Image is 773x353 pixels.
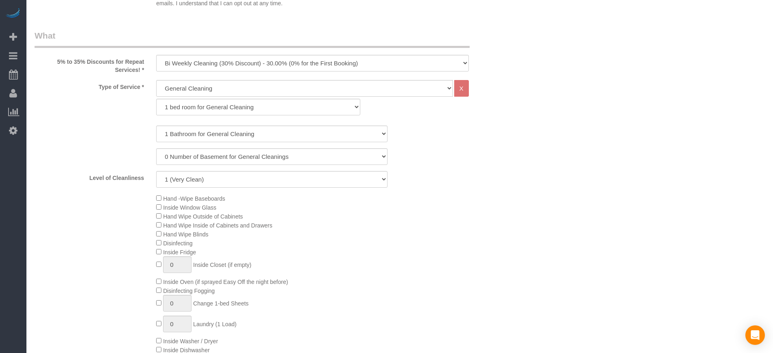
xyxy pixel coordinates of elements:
span: Hand Wipe Outside of Cabinets [163,213,243,220]
span: Hand Wipe Inside of Cabinets and Drawers [163,222,272,229]
label: Level of Cleanliness [28,171,150,182]
div: Open Intercom Messenger [745,325,765,345]
span: Inside Window Glass [163,204,216,211]
span: Inside Oven (if sprayed Easy Off the night before) [163,279,288,285]
span: Inside Washer / Dryer [163,338,218,344]
span: Disinfecting [163,240,192,247]
label: Type of Service * [28,80,150,91]
legend: What [35,30,470,48]
span: Laundry (1 Load) [193,321,237,327]
span: Hand Wipe Blinds [163,231,208,238]
span: Disinfecting Fogging [163,288,215,294]
span: Hand -Wipe Baseboards [163,195,225,202]
img: Automaid Logo [5,8,21,19]
label: 5% to 35% Discounts for Repeat Services! * [28,55,150,74]
span: Change 1-bed Sheets [193,300,248,307]
span: Inside Closet (if empty) [193,262,251,268]
span: Inside Fridge [163,249,196,256]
